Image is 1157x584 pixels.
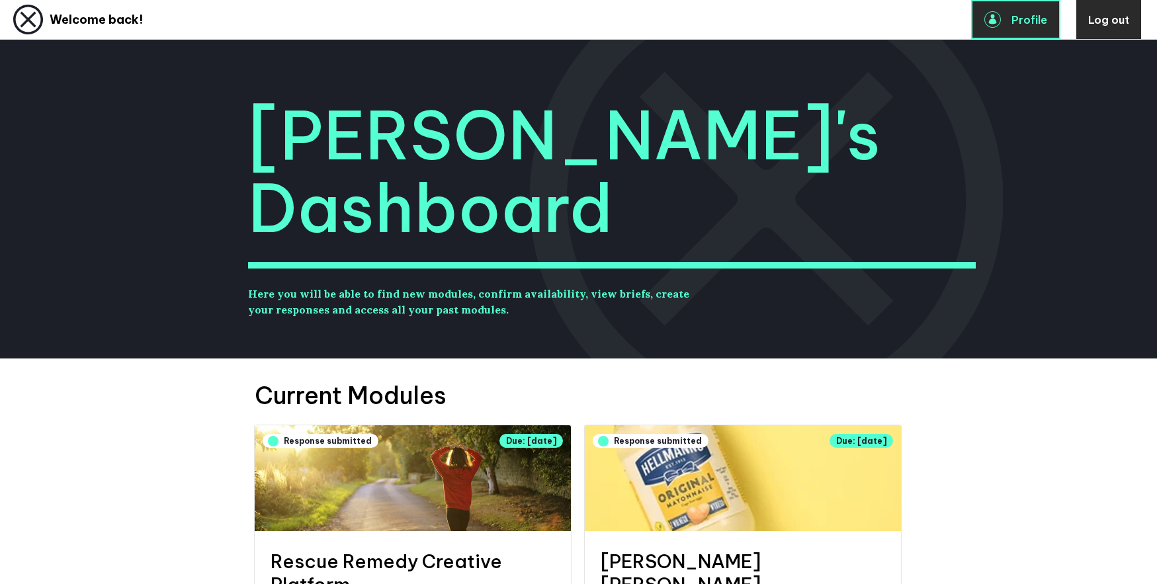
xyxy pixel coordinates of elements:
div: Here you will be able to find new modules, confirm availability, view briefs, create your respons... [248,286,698,317]
span: due: 11/11/2024 [830,434,893,448]
div: [PERSON_NAME]'s Dashboard [248,99,910,269]
h4: Current Modules [248,380,910,425]
span: Response submitted [263,434,378,448]
span: Log out [1088,13,1129,26]
span: due: 22/09/2025 [499,434,563,448]
span: Response submitted [593,434,708,448]
span: Profile [1011,13,1047,26]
